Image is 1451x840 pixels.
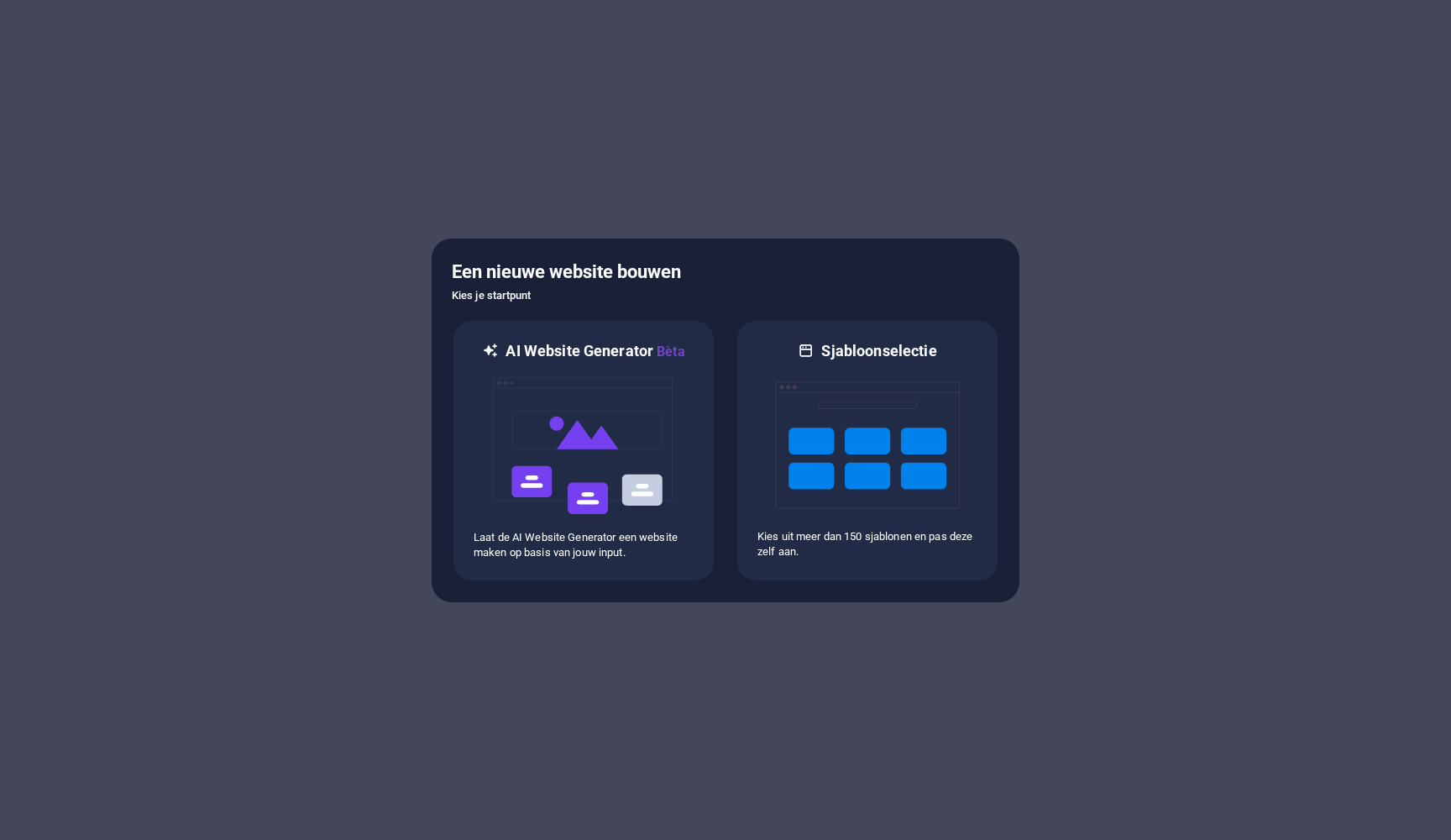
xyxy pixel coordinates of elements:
h5: Een nieuwe website bouwen [452,259,999,286]
img: ai [491,362,676,530]
h6: Sjabloonselectie [821,341,936,361]
p: Laat de AI Website Generator een website maken op basis van jouw input. [474,530,694,560]
span: Bèta [653,344,685,360]
h6: AI Website Generator [505,341,684,362]
p: Kies uit meer dan 150 sjablonen en pas deze zelf aan. [757,529,977,559]
h6: Kies je startpunt [452,286,999,306]
div: AI Website GeneratorBètaaiLaat de AI Website Generator een website maken op basis van jouw input. [452,319,715,582]
div: SjabloonselectieKies uit meer dan 150 sjablonen en pas deze zelf aan. [736,319,999,582]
